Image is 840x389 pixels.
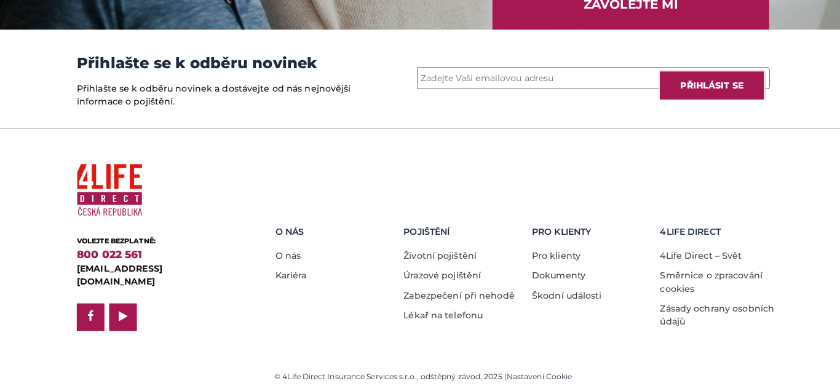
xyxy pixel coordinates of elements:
[502,371,567,380] a: Nastavení Cookie
[401,271,477,282] a: Úrazové pojištění
[652,74,757,104] input: Přihlásit se
[527,271,580,282] a: Dokumenty
[401,310,479,321] a: Lékař na telefonu
[274,251,299,262] a: O nás
[79,86,352,112] p: Přihlašte se k odběru novinek a dostávejte od nás nejnovější informace o pojištění.
[79,162,143,224] img: 4Life Direct Česká republika logo
[401,229,518,239] h5: Pojištění
[79,59,352,76] h3: Přihlašte se k odběru novinek
[654,271,755,295] a: Směrnice o zpracování cookies
[414,71,761,93] input: Zadejte Vaši emailovou adresu
[274,271,305,282] a: Kariéra
[79,238,236,248] div: VOLEJTE BEZPLATNĚ:
[79,371,761,382] div: © 4Life Direct Insurance Services s.r.o., odštěpný závod, 2025 |
[79,250,143,262] a: 800 022 561
[527,291,596,302] a: Škodní události
[401,251,473,262] a: Životní pojištění
[79,264,163,288] a: [EMAIL_ADDRESS][DOMAIN_NAME]
[401,291,510,302] a: Zabezpečení při nehodě
[527,229,644,239] h5: Pro Klienty
[654,229,771,239] h5: 4LIFE DIRECT
[274,229,392,239] h5: O nás
[654,304,766,328] a: Zásady ochrany osobních údajů
[654,251,734,262] a: 4Life Direct – Svět
[527,251,575,262] a: Pro klienty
